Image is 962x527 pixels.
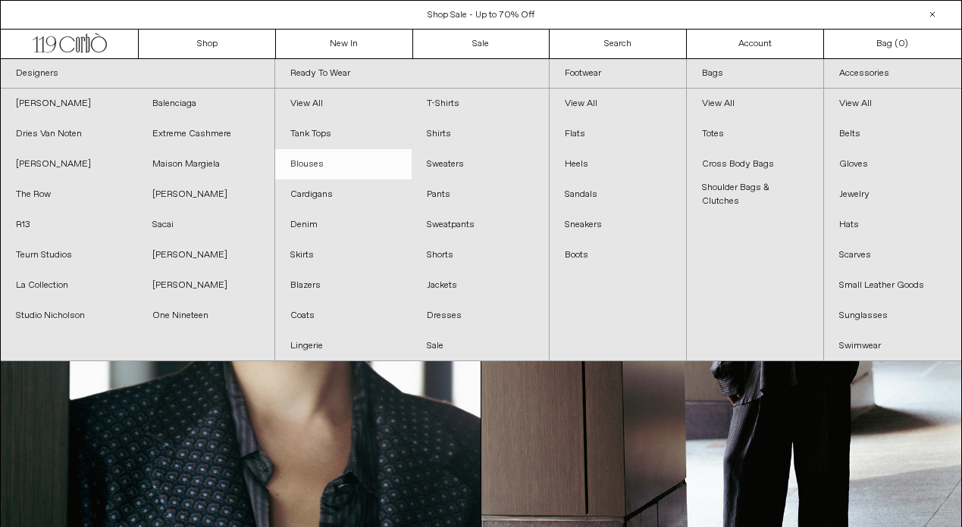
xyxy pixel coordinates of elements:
[550,30,687,58] a: Search
[1,240,137,270] a: Teurn Studios
[275,149,412,179] a: Blouses
[275,119,412,149] a: Tank Tops
[898,37,908,51] span: )
[1,210,137,240] a: R13
[824,149,961,179] a: Gloves
[412,331,548,361] a: Sale
[687,89,823,119] a: View All
[275,89,412,119] a: View All
[550,89,686,119] a: View All
[550,119,686,149] a: Flats
[137,301,274,331] a: One Nineteen
[412,301,548,331] a: Dresses
[412,119,548,149] a: Shirts
[412,270,548,301] a: Jackets
[824,59,961,89] a: Accessories
[824,301,961,331] a: Sunglasses
[1,270,137,301] a: La Collection
[824,119,961,149] a: Belts
[1,59,274,89] a: Designers
[413,30,550,58] a: Sale
[1,119,137,149] a: Dries Van Noten
[687,149,823,179] a: Cross Body Bags
[687,179,823,210] a: Shoulder Bags & Clutches
[824,210,961,240] a: Hats
[550,59,686,89] a: Footwear
[137,89,274,119] a: Balenciaga
[137,270,274,301] a: [PERSON_NAME]
[1,179,137,210] a: The Row
[275,210,412,240] a: Denim
[824,331,961,361] a: Swimwear
[1,89,137,119] a: [PERSON_NAME]
[275,270,412,301] a: Blazers
[139,30,276,58] a: Shop
[412,149,548,179] a: Sweaters
[824,179,961,210] a: Jewelry
[275,301,412,331] a: Coats
[276,30,413,58] a: New In
[1,149,137,179] a: [PERSON_NAME]
[137,149,274,179] a: Maison Margiela
[275,59,549,89] a: Ready To Wear
[137,179,274,210] a: [PERSON_NAME]
[824,89,961,119] a: View All
[687,59,823,89] a: Bags
[687,30,824,58] a: Account
[428,9,534,21] a: Shop Sale - Up to 70% Off
[275,331,412,361] a: Lingerie
[550,240,686,270] a: Boots
[412,240,548,270] a: Shorts
[898,38,904,50] span: 0
[550,149,686,179] a: Heels
[687,119,823,149] a: Totes
[824,240,961,270] a: Scarves
[412,89,548,119] a: T-Shirts
[412,210,548,240] a: Sweatpants
[824,270,961,301] a: Small Leather Goods
[137,119,274,149] a: Extreme Cashmere
[412,179,548,210] a: Pants
[824,30,961,58] a: Bag ()
[275,179,412,210] a: Cardigans
[275,240,412,270] a: Skirts
[550,179,686,210] a: Sandals
[550,210,686,240] a: Sneakers
[137,240,274,270] a: [PERSON_NAME]
[1,301,137,331] a: Studio Nicholson
[137,210,274,240] a: Sacai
